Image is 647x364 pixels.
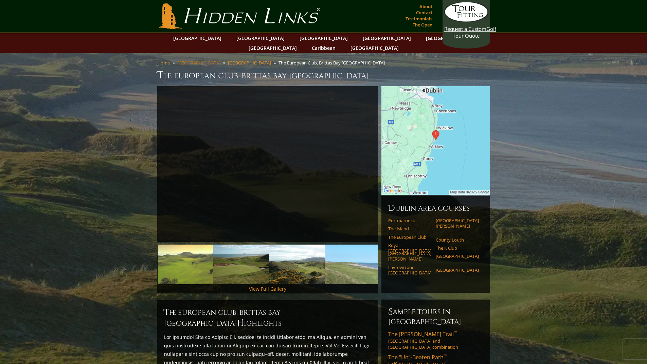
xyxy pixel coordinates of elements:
a: [GEOGRAPHIC_DATA] [436,267,479,273]
a: The [PERSON_NAME] Trail™[GEOGRAPHIC_DATA] and [GEOGRAPHIC_DATA] combination [388,330,483,350]
a: [GEOGRAPHIC_DATA] [347,43,402,53]
a: Home [157,60,170,66]
a: The Island [388,226,431,231]
a: [GEOGRAPHIC_DATA] [228,60,271,66]
sup: ™ [444,353,447,359]
a: [GEOGRAPHIC_DATA] [423,33,478,43]
li: The European Club, Brittas Bay [GEOGRAPHIC_DATA] [278,60,388,66]
span: The “Un”-Beaten Path [388,353,447,361]
span: H [237,318,244,329]
a: Contact [414,8,434,17]
a: Portmarnock [388,218,431,223]
a: The European Club [388,234,431,240]
span: The [PERSON_NAME] Trail [388,330,457,338]
a: Request a CustomGolf Tour Quote [444,2,488,39]
a: Testimonials [404,14,434,23]
a: View Full Gallery [249,286,286,292]
a: About [418,2,434,11]
h1: The European Club, Brittas Bay [GEOGRAPHIC_DATA] [157,69,490,82]
a: [GEOGRAPHIC_DATA] [233,33,288,43]
a: [GEOGRAPHIC_DATA] [177,60,220,66]
a: [GEOGRAPHIC_DATA][PERSON_NAME] [436,218,479,229]
a: Royal [GEOGRAPHIC_DATA] [388,243,431,254]
h6: Sample Tours in [GEOGRAPHIC_DATA] [388,306,483,326]
a: [GEOGRAPHIC_DATA] [296,33,351,43]
a: [GEOGRAPHIC_DATA] [170,33,225,43]
a: [GEOGRAPHIC_DATA] [245,43,300,53]
a: County Louth [436,237,479,243]
img: Google Map of The European Golf Club, Brittas Bay, Ireland [381,86,490,195]
span: Request a Custom [444,25,486,32]
a: [GEOGRAPHIC_DATA] [359,33,414,43]
a: [GEOGRAPHIC_DATA] [436,253,479,259]
a: Caribbean [308,43,339,53]
a: The K Club [436,245,479,251]
a: Laytown and [GEOGRAPHIC_DATA] [388,265,431,276]
h6: Dublin Area Courses [388,203,483,214]
sup: ™ [454,330,457,336]
h2: The European Club, Brittas Bay [GEOGRAPHIC_DATA] ighlights [164,307,371,329]
a: [GEOGRAPHIC_DATA][PERSON_NAME] [388,251,431,262]
a: The Open [411,20,434,30]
